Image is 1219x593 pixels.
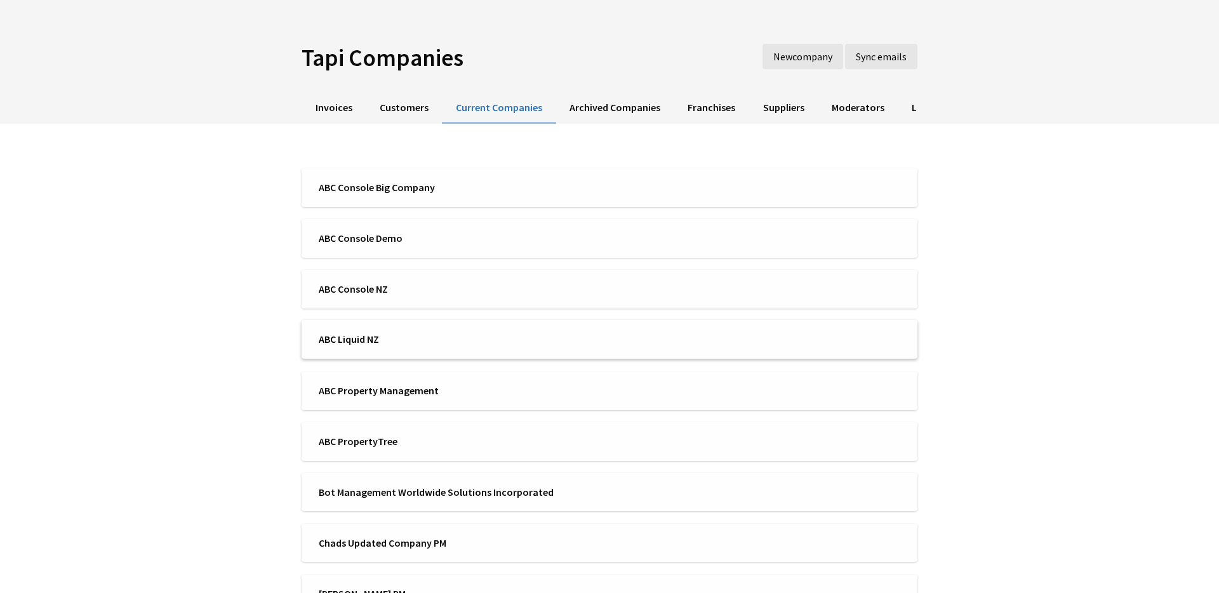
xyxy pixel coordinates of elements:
span: Bot Management Worldwide Solutions Incorporated [319,485,601,499]
a: Bot Management Worldwide Solutions Incorporated [302,473,917,512]
a: Franchises [674,93,749,124]
a: Current Companies [442,93,556,124]
span: company [792,50,832,63]
span: ABC PropertyTree [319,434,601,448]
a: Customers [366,93,442,124]
a: Lost Issues [898,93,974,124]
a: New [763,44,843,69]
a: Suppliers [749,93,818,124]
a: Sync emails [845,44,917,69]
span: ABC Liquid NZ [319,332,601,346]
span: ABC Console NZ [319,282,601,296]
a: Archived Companies [556,93,674,124]
h1: Tapi Companies [302,44,663,72]
a: Moderators [818,93,898,124]
span: ABC Console Big Company [319,180,601,194]
a: ABC Console NZ [302,270,917,309]
span: ABC Console Demo [319,231,601,245]
a: ABC Property Management [302,371,917,410]
a: ABC Console Big Company [302,168,917,207]
a: ABC Liquid NZ [302,321,917,359]
span: ABC Property Management [319,383,601,397]
a: Invoices [302,93,366,124]
a: ABC PropertyTree [302,422,917,461]
span: Chads Updated Company PM [319,536,601,550]
a: Chads Updated Company PM [302,524,917,563]
a: ABC Console Demo [302,219,917,258]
